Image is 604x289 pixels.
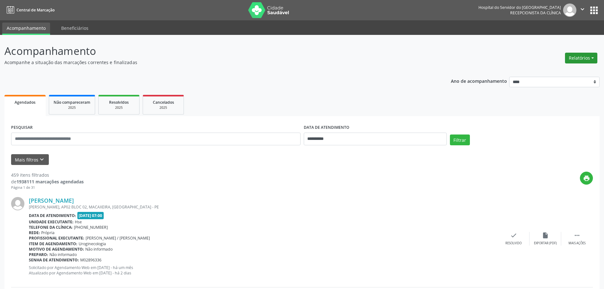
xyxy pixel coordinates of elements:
div: 2025 [103,105,135,110]
div: Exportar (PDF) [534,241,557,246]
strong: 1938111 marcações agendadas [16,179,84,185]
span: Não compareceram [54,100,90,105]
button: apps [588,5,600,16]
i: print [583,175,590,182]
button: Filtrar [450,135,470,145]
b: Profissional executante: [29,235,84,241]
span: Resolvidos [109,100,129,105]
p: Acompanhe a situação das marcações correntes e finalizadas [4,59,421,66]
span: Recepcionista da clínica [510,10,561,16]
button: print [580,172,593,185]
div: Hospital do Servidor do [GEOGRAPHIC_DATA] [478,5,561,10]
div: Página 1 de 31 [11,185,84,190]
span: [DATE] 07:00 [77,212,104,219]
label: PESQUISAR [11,123,33,133]
b: Item de agendamento: [29,241,77,246]
button: Relatórios [565,53,597,63]
img: img [11,197,24,210]
div: 459 itens filtrados [11,172,84,178]
span: Central de Marcação [16,7,55,13]
b: Preparo: [29,252,48,257]
label: DATA DE ATENDIMENTO [304,123,349,133]
span: [PERSON_NAME] / [PERSON_NAME] [86,235,150,241]
div: Mais ações [568,241,586,246]
span: Não informado [49,252,77,257]
b: Motivo de agendamento: [29,246,84,252]
p: Ano de acompanhamento [451,77,507,85]
div: 2025 [147,105,179,110]
b: Unidade executante: [29,219,74,225]
b: Senha de atendimento: [29,257,79,263]
a: Acompanhamento [2,23,50,35]
b: Rede: [29,230,40,235]
div: 2025 [54,105,90,110]
span: Própria [41,230,55,235]
i:  [579,6,586,13]
i:  [574,232,581,239]
span: Agendados [15,100,36,105]
a: Central de Marcação [4,5,55,15]
p: Acompanhamento [4,43,421,59]
span: Hse [75,219,82,225]
b: Data de atendimento: [29,213,76,218]
p: Solicitado por Agendamento Web em [DATE] - há um mês Atualizado por Agendamento Web em [DATE] - h... [29,265,498,276]
b: Telefone da clínica: [29,225,73,230]
a: [PERSON_NAME] [29,197,74,204]
button: Mais filtroskeyboard_arrow_down [11,154,49,165]
i: insert_drive_file [542,232,549,239]
span: Uroginecologia [79,241,106,246]
a: Beneficiários [57,23,93,34]
button:  [576,3,588,17]
div: [PERSON_NAME], AP02 BLOC 02, MACAXEIRA, [GEOGRAPHIC_DATA] - PE [29,204,498,210]
div: de [11,178,84,185]
i: keyboard_arrow_down [38,156,45,163]
span: Não informado [85,246,113,252]
i: check [510,232,517,239]
img: img [563,3,576,17]
span: [PHONE_NUMBER] [74,225,108,230]
span: M02896336 [80,257,101,263]
span: Cancelados [153,100,174,105]
div: Resolvido [505,241,522,246]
